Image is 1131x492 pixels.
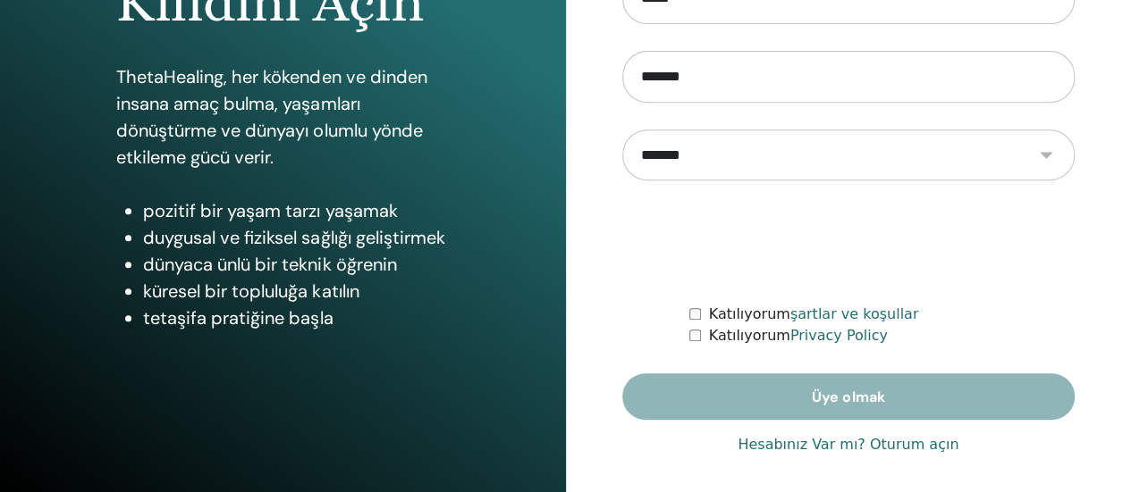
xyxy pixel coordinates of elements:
[116,63,449,171] p: ThetaHealing, her kökenden ve dinden insana amaç bulma, yaşamları dönüştürme ve dünyayı olumlu yö...
[143,278,449,304] li: küresel bir topluluğa katılın
[738,434,958,455] a: Hesabınız Var mı? Oturum açın
[790,305,919,322] a: şartlar ve koşullar
[143,251,449,278] li: dünyaca ünlü bir teknik öğrenin
[708,304,918,325] label: Katılıyorum
[143,224,449,251] li: duygusal ve fiziksel sağlığı geliştirmek
[790,327,888,344] a: Privacy Policy
[143,197,449,224] li: pozitif bir yaşam tarzı yaşamak
[143,304,449,331] li: tetaşifa pratiğine başla
[708,325,887,346] label: Katılıyorum
[713,207,984,277] iframe: reCAPTCHA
